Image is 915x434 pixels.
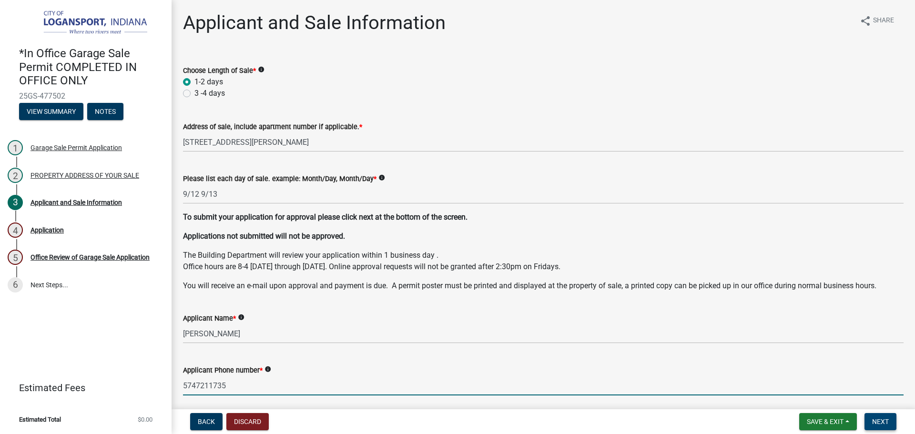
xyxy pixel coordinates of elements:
i: info [378,174,385,181]
a: Estimated Fees [8,378,156,397]
div: 3 [8,195,23,210]
button: Discard [226,413,269,430]
button: Notes [87,103,123,120]
button: Save & Exit [799,413,857,430]
label: Applicant Name [183,315,236,322]
i: info [258,66,264,73]
label: 3 -4 days [194,88,225,99]
span: 25GS-477502 [19,91,152,101]
div: Garage Sale Permit Application [30,144,122,151]
span: $0.00 [138,416,152,423]
div: 5 [8,250,23,265]
p: You will receive an e-mail upon approval and payment is due. A permit poster must be printed and ... [183,280,904,292]
div: 4 [8,222,23,238]
span: Share [873,15,894,27]
label: 1-2 days [194,76,223,88]
p: The Building Department will review your application within 1 business day . Office hours are 8-4... [183,250,904,273]
img: City of Logansport, Indiana [19,10,156,37]
i: info [264,366,271,373]
button: Back [190,413,223,430]
strong: Applications not submitted will not be approved. [183,232,345,241]
label: Choose Length of Sale [183,68,256,74]
div: 2 [8,168,23,183]
div: 6 [8,277,23,293]
h1: Applicant and Sale Information [183,11,446,34]
span: Next [872,418,889,425]
i: share [860,15,871,27]
strong: To submit your application for approval please click next at the bottom of the screen. [183,212,468,222]
div: 1 [8,140,23,155]
div: Applicant and Sale Information [30,199,122,206]
div: PROPERTY ADDRESS OF YOUR SALE [30,172,139,179]
span: Estimated Total [19,416,61,423]
button: View Summary [19,103,83,120]
h4: *In Office Garage Sale Permit COMPLETED IN OFFICE ONLY [19,47,164,88]
wm-modal-confirm: Notes [87,108,123,116]
button: shareShare [852,11,902,30]
button: Next [864,413,896,430]
div: Application [30,227,64,233]
wm-modal-confirm: Summary [19,108,83,116]
label: Please list each day of sale. example: Month/Day, Month/Day [183,176,376,182]
span: Save & Exit [807,418,844,425]
i: info [238,314,244,321]
span: Back [198,418,215,425]
label: Applicant Phone number [183,367,263,374]
div: Office Review of Garage Sale Application [30,254,150,261]
label: Address of sale, include apartment number if applicable. [183,124,362,131]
